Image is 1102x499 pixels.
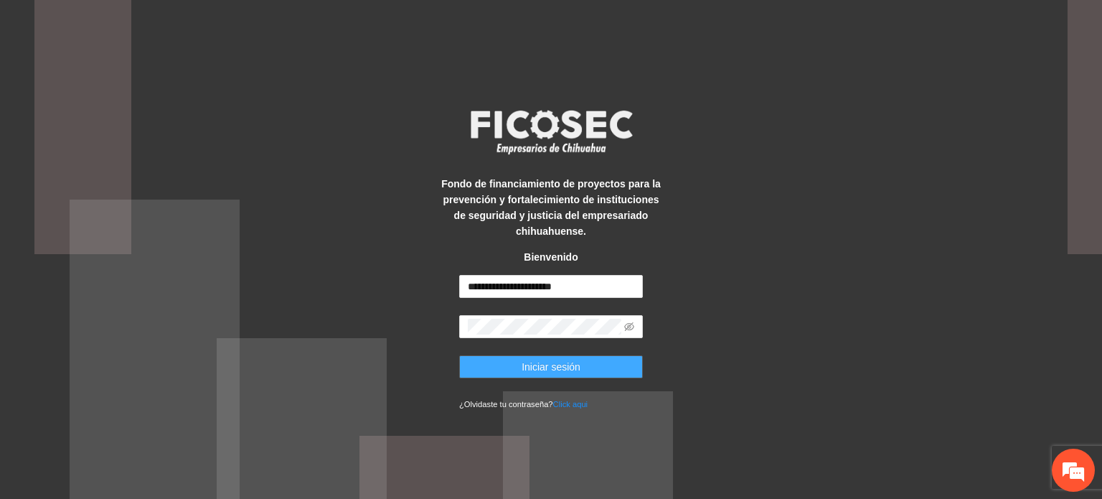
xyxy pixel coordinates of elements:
[624,322,634,332] span: eye-invisible
[461,106,641,159] img: logo
[459,400,588,409] small: ¿Olvidaste tu contraseña?
[553,400,588,409] a: Click aqui
[524,251,578,263] strong: Bienvenido
[522,359,580,375] span: Iniciar sesión
[441,178,661,237] strong: Fondo de financiamiento de proyectos para la prevención y fortalecimiento de instituciones de seg...
[459,355,643,378] button: Iniciar sesión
